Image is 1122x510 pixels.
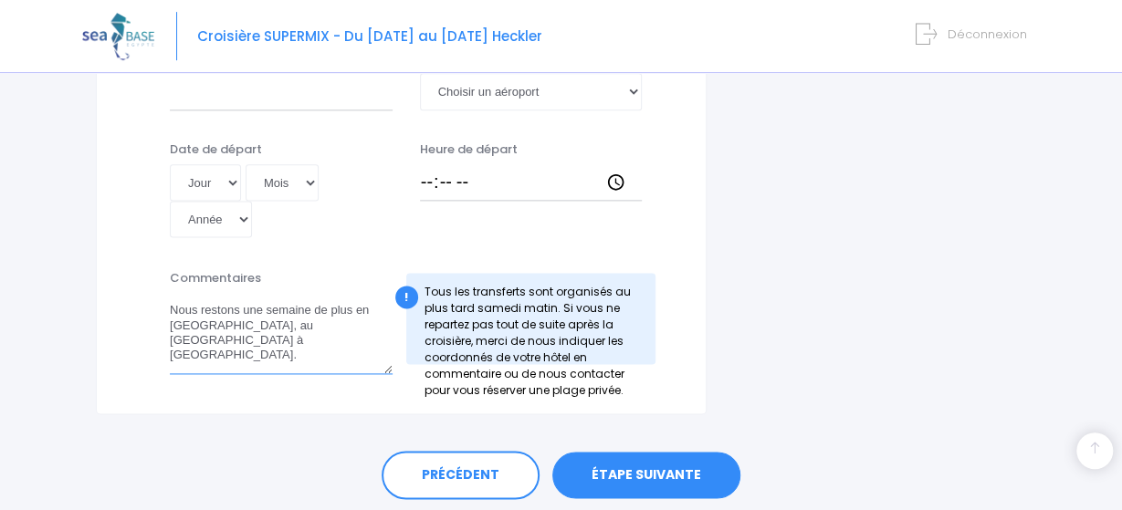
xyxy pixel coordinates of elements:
[170,141,262,159] label: Date de départ
[170,269,261,287] label: Commentaires
[552,452,740,499] a: ÉTAPE SUIVANTE
[382,451,540,500] a: PRÉCÉDENT
[395,286,418,308] div: !
[197,26,542,46] span: Croisière SUPERMIX - Du [DATE] au [DATE] Heckler
[948,26,1027,43] span: Déconnexion
[406,273,656,364] div: Tous les transferts sont organisés au plus tard samedi matin. Si vous ne repartez pas tout de sui...
[420,141,518,159] label: Heure de départ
